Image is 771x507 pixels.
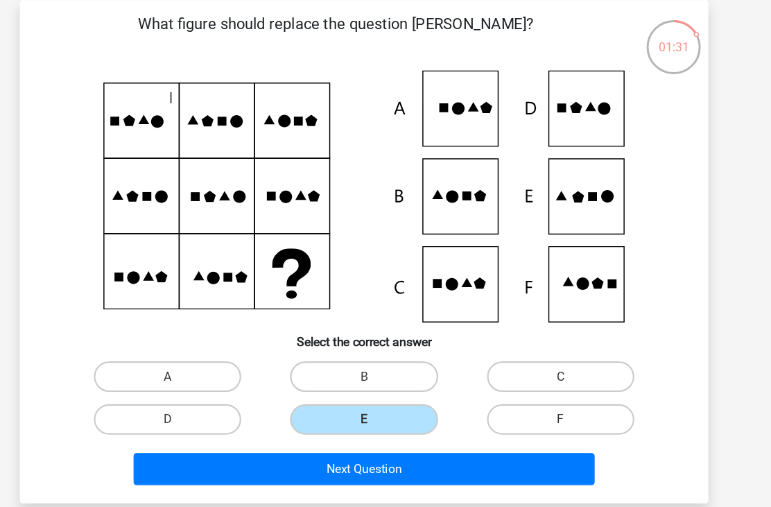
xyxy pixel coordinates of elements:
label: D [140,367,274,395]
div: 01:31 [641,17,693,51]
label: E [318,367,452,395]
p: What figure should replace the question [PERSON_NAME]? [95,11,624,53]
button: Next Question [176,411,596,440]
label: B [318,328,452,356]
h6: Select the correct answer [95,293,676,317]
label: F [497,367,631,395]
label: A [140,328,274,356]
label: C [497,328,631,356]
